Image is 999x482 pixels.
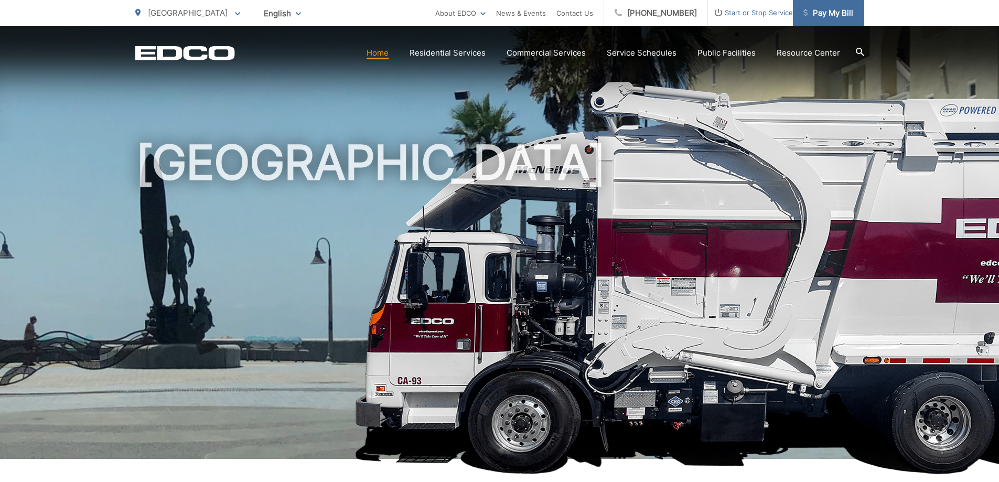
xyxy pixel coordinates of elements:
a: Service Schedules [607,47,676,59]
a: Contact Us [556,7,593,19]
span: English [256,4,309,23]
a: Resource Center [777,47,840,59]
a: Home [367,47,389,59]
a: Residential Services [410,47,486,59]
a: About EDCO [435,7,486,19]
a: Commercial Services [507,47,586,59]
h1: [GEOGRAPHIC_DATA] [135,136,864,468]
span: [GEOGRAPHIC_DATA] [148,8,228,18]
span: Pay My Bill [803,7,853,19]
a: EDCD logo. Return to the homepage. [135,46,235,60]
a: Public Facilities [697,47,756,59]
a: News & Events [496,7,546,19]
